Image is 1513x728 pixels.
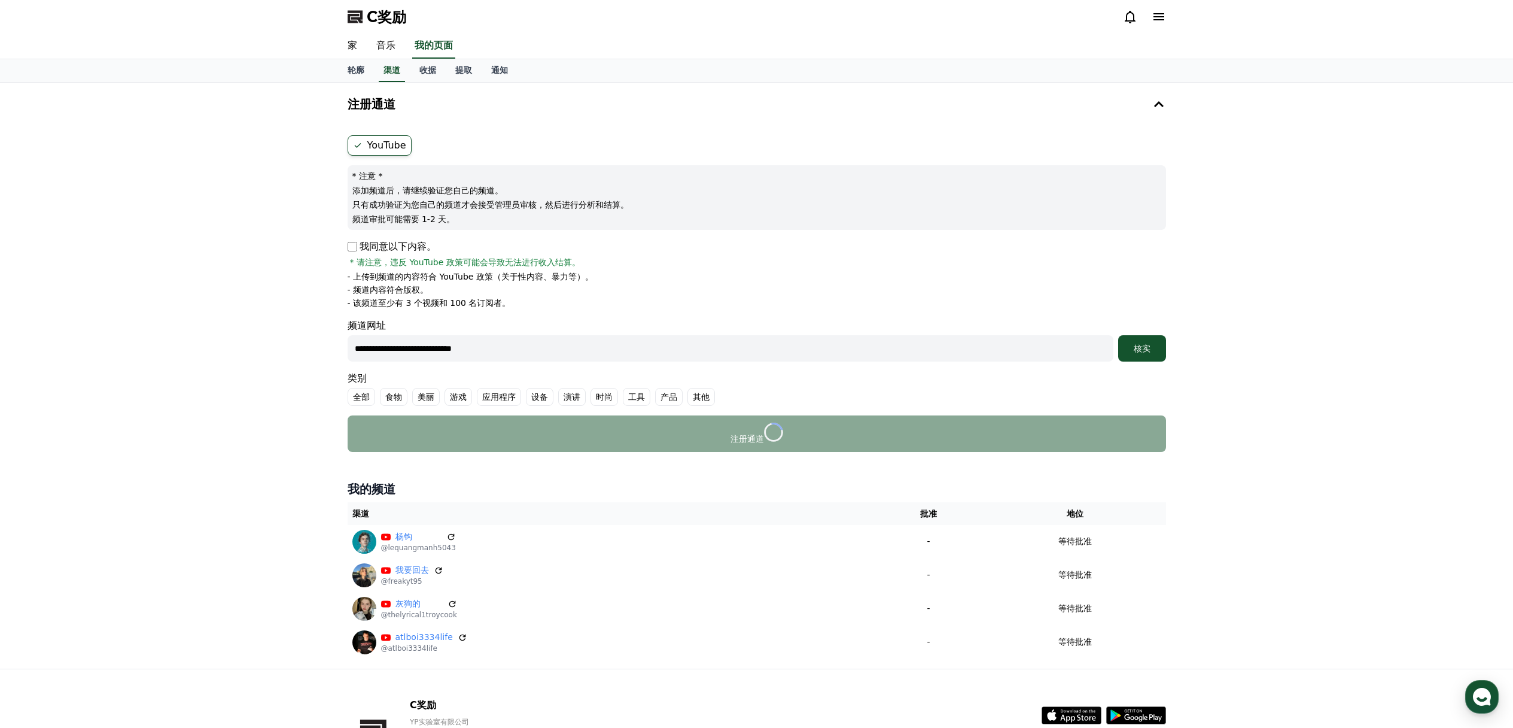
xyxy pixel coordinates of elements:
[455,65,472,75] font: 提取
[4,380,79,409] a: Home
[99,398,135,408] span: Messages
[338,59,374,82] a: 轮廓
[395,564,429,577] a: 我要回去
[348,298,511,308] font: - 该频道至少有 3 个视频和 100 名订阅者。
[927,637,930,647] font: -
[395,599,421,608] font: 灰狗的
[352,630,376,654] img: atlboi3334life
[348,372,367,384] font: 类别
[730,434,764,444] font: 注册通道
[482,392,516,402] font: 应用程序
[395,532,412,541] font: 杨钩
[927,603,930,613] font: -
[381,644,438,653] font: @atlboi3334life
[381,544,456,552] font: @lequangmanh5043
[348,320,386,331] font: 频道网址
[920,509,937,518] font: 批准
[367,8,406,25] font: C奖励
[383,65,400,75] font: 渠道
[564,392,580,402] font: 演讲
[343,87,1171,121] button: 注册通道
[348,272,593,281] font: - 上传到频道的内容符合 YouTube 政策（关于性内容、暴力等）。
[360,241,436,252] font: 我同意以下内容。
[352,200,629,210] font: 只有成功验证为您自己的频道才会接受管理员审核，然后进行分析和结算。
[379,59,405,82] a: 渠道
[450,392,467,402] font: 游戏
[419,65,436,75] font: 收据
[410,718,469,726] font: YP实验室有限公司
[491,65,508,75] font: 通知
[353,392,370,402] font: 全部
[628,392,645,402] font: 工具
[395,565,429,575] font: 我要回去
[348,40,357,51] font: 家
[531,392,548,402] font: 设备
[154,380,230,409] a: Settings
[79,380,154,409] a: Messages
[367,34,405,59] a: 音乐
[596,392,613,402] font: 时尚
[410,699,436,711] font: C奖励
[927,536,930,546] font: -
[482,59,517,82] a: 通知
[412,34,455,59] a: 我的页面
[348,65,364,75] font: 轮廓
[1118,335,1166,362] button: 核实
[395,530,442,543] a: 杨钩
[385,392,402,402] font: 食物
[1058,570,1092,580] font: 等待批准
[352,509,369,518] font: 渠道
[395,631,453,644] a: atlboi3334life
[927,570,930,580] font: -
[352,530,376,554] img: 杨钩
[415,40,453,51] font: 我的页面
[352,214,455,224] font: 频道审批可能需要 1-2 天。
[177,398,206,407] span: Settings
[381,611,457,619] font: @thelyrical1troycook
[1067,509,1083,518] font: 地位
[348,482,395,496] font: 我的频道
[1058,603,1092,613] font: 等待批准
[395,632,453,642] font: atlboi3334life
[1058,536,1092,546] font: 等待批准
[1058,637,1092,647] font: 等待批准
[381,577,422,586] font: @freakyt95
[350,257,580,267] font: * 请注意，违反 YouTube 政策可能会导致无法进行收入结算。
[338,34,367,59] a: 家
[352,563,376,587] img: 我要回去
[352,186,503,195] font: 添加频道后，请继续验证您自己的频道。
[348,7,406,26] a: C奖励
[352,597,376,621] img: 灰狗的
[693,392,710,402] font: 其他
[660,392,677,402] font: 产品
[1134,344,1150,353] font: 核实
[376,40,395,51] font: 音乐
[348,97,395,111] font: 注册通道
[446,59,482,82] a: 提取
[348,415,1166,452] button: 注册通道
[410,59,446,82] a: 收据
[31,398,51,407] span: Home
[348,285,429,295] font: - 频道内容符合版权。
[367,139,406,151] font: YouTube
[395,597,443,610] a: 灰狗的
[418,392,434,402] font: 美丽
